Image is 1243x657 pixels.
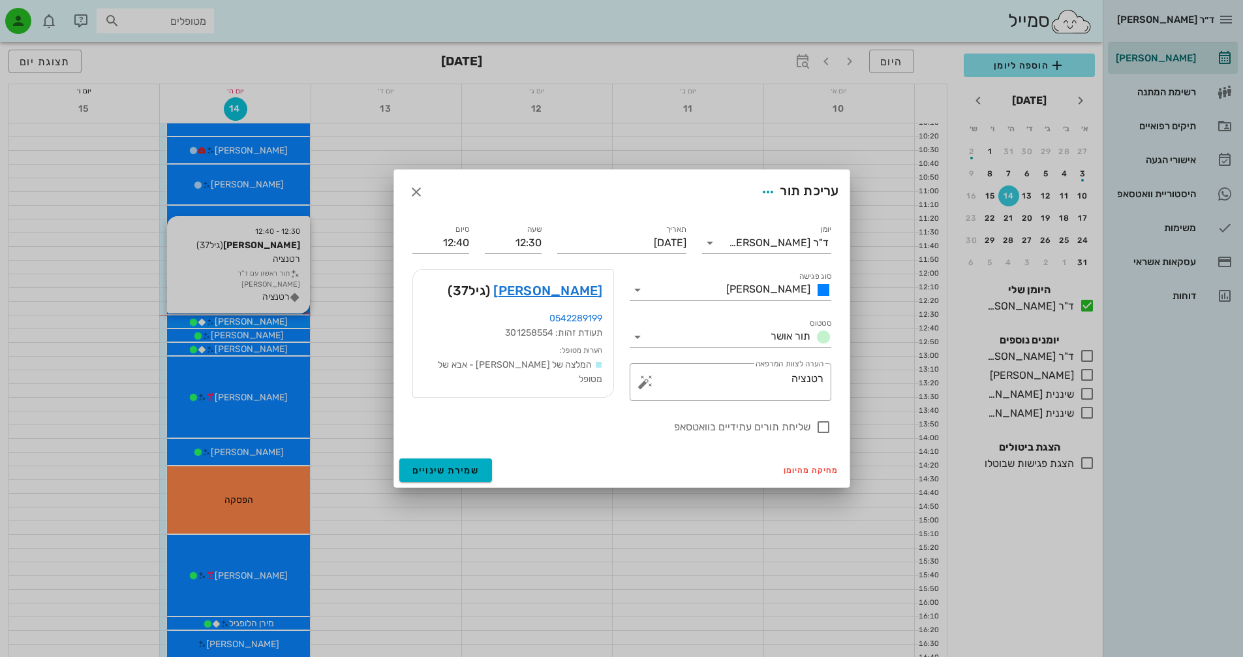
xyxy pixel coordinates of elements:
div: יומןד"ר [PERSON_NAME] [702,232,831,253]
label: סטטוס [810,319,831,328]
div: סוג פגישה[PERSON_NAME] [630,280,831,300]
label: שעה [527,225,542,234]
div: סטטוסתור אושר [630,327,831,347]
label: יומן [820,225,831,234]
label: הערה לצוות המרפאה [755,359,823,369]
label: סיום [455,225,469,234]
label: תאריך [666,225,686,234]
label: סוג פגישה [799,272,831,281]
